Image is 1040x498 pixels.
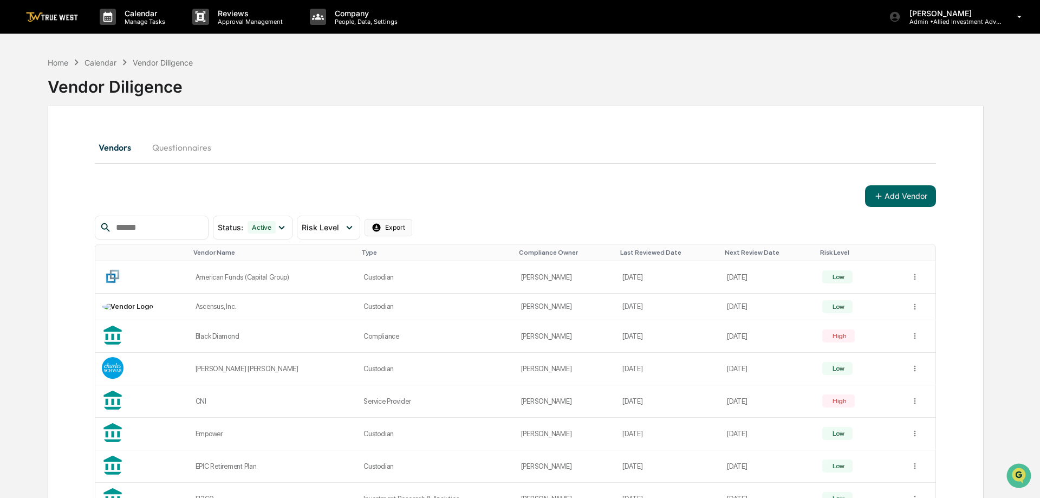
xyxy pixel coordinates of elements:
div: Low [830,430,844,437]
div: secondary tabs example [95,134,936,160]
td: [DATE] [616,418,720,450]
td: [PERSON_NAME] [515,261,616,294]
div: Black Diamond [196,332,351,340]
img: 1746055101610-c473b297-6a78-478c-a979-82029cc54cd1 [11,83,30,102]
p: Reviews [209,9,288,18]
td: [DATE] [720,320,816,353]
span: Preclearance [22,137,70,147]
td: Custodian [357,418,514,450]
div: Empower [196,430,351,438]
div: Home [48,58,68,67]
td: Custodian [357,450,514,483]
img: Vendor Logo [102,302,153,311]
a: 🖐️Preclearance [6,132,74,152]
button: Vendors [95,134,144,160]
button: Add Vendor [865,185,936,207]
td: [PERSON_NAME] [515,353,616,385]
a: 🗄️Attestations [74,132,139,152]
div: Toggle SortBy [104,249,185,256]
div: Vendor Diligence [48,68,984,96]
p: Company [326,9,403,18]
div: Toggle SortBy [193,249,353,256]
td: Custodian [357,261,514,294]
p: Admin • Allied Investment Advisors [901,18,1002,25]
p: How can we help? [11,23,197,40]
div: [PERSON_NAME] [PERSON_NAME] [196,365,351,373]
div: Start new chat [37,83,178,94]
td: [DATE] [720,418,816,450]
div: Low [830,365,844,372]
div: EPIC Retirement Plan [196,462,351,470]
td: [DATE] [616,294,720,320]
td: Custodian [357,294,514,320]
div: Vendor Diligence [133,58,193,67]
button: Questionnaires [144,134,220,160]
p: People, Data, Settings [326,18,403,25]
div: Active [248,221,276,234]
a: 🔎Data Lookup [6,153,73,172]
span: Status : [218,223,243,232]
div: Toggle SortBy [913,249,931,256]
span: Risk Level [302,223,339,232]
div: Toggle SortBy [820,249,900,256]
div: Toggle SortBy [361,249,510,256]
a: Powered byPylon [76,183,131,192]
div: Toggle SortBy [519,249,612,256]
div: Toggle SortBy [620,249,716,256]
span: Attestations [89,137,134,147]
div: 🗄️ [79,138,87,146]
td: [DATE] [720,353,816,385]
td: [DATE] [616,450,720,483]
div: Ascensus, Inc. [196,302,351,311]
td: Service Provider [357,385,514,418]
p: Manage Tasks [116,18,171,25]
div: High [830,332,847,340]
div: Calendar [84,58,116,67]
td: [DATE] [616,261,720,294]
div: American Funds (Capital Group) [196,273,351,281]
div: Low [830,462,844,470]
td: [PERSON_NAME] [515,385,616,418]
button: Start new chat [184,86,197,99]
span: Data Lookup [22,157,68,168]
button: Export [365,219,412,236]
div: We're available if you need us! [37,94,137,102]
img: logo [26,12,78,22]
td: [DATE] [720,294,816,320]
td: [DATE] [616,320,720,353]
td: [PERSON_NAME] [515,294,616,320]
div: Low [830,273,844,281]
td: [DATE] [720,261,816,294]
div: 🔎 [11,158,19,167]
iframe: Open customer support [1005,462,1035,491]
td: [DATE] [720,450,816,483]
td: [PERSON_NAME] [515,418,616,450]
div: 🖐️ [11,138,19,146]
td: [DATE] [616,385,720,418]
img: Vendor Logo [102,266,123,287]
td: [PERSON_NAME] [515,320,616,353]
p: Calendar [116,9,171,18]
div: CNI [196,397,351,405]
td: [DATE] [720,385,816,418]
p: Approval Management [209,18,288,25]
div: High [830,397,847,405]
td: [PERSON_NAME] [515,450,616,483]
div: Toggle SortBy [725,249,811,256]
td: Custodian [357,353,514,385]
span: Pylon [108,184,131,192]
img: Vendor Logo [102,357,123,379]
p: [PERSON_NAME] [901,9,1002,18]
div: Low [830,303,844,311]
td: [DATE] [616,353,720,385]
td: Compliance [357,320,514,353]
